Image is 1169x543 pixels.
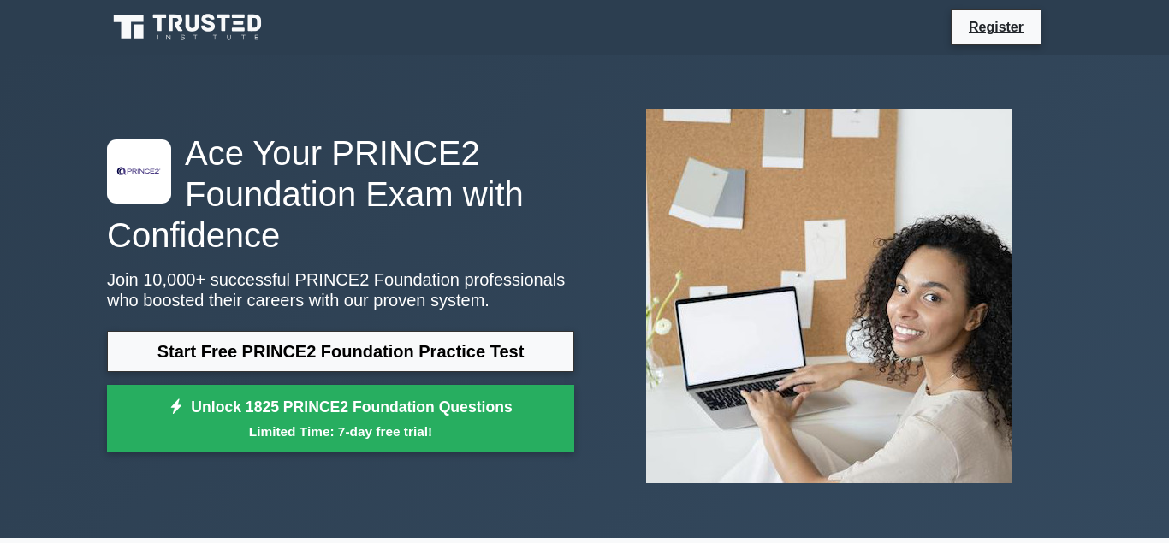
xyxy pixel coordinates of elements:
[128,422,553,441] small: Limited Time: 7-day free trial!
[107,385,574,453] a: Unlock 1825 PRINCE2 Foundation QuestionsLimited Time: 7-day free trial!
[107,331,574,372] a: Start Free PRINCE2 Foundation Practice Test
[107,133,574,256] h1: Ace Your PRINCE2 Foundation Exam with Confidence
[107,269,574,310] p: Join 10,000+ successful PRINCE2 Foundation professionals who boosted their careers with our prove...
[958,16,1034,38] a: Register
